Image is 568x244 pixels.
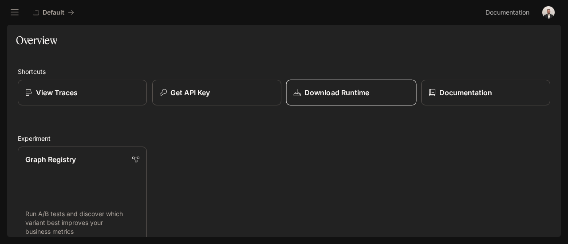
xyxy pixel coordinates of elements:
[485,7,529,18] span: Documentation
[304,87,369,98] p: Download Runtime
[25,209,139,236] p: Run A/B tests and discover which variant best improves your business metrics
[18,147,147,243] a: Graph RegistryRun A/B tests and discover which variant best improves your business metrics
[286,80,417,106] a: Download Runtime
[16,31,57,49] h1: Overview
[170,87,210,98] p: Get API Key
[482,4,536,21] a: Documentation
[7,4,23,20] button: open drawer
[18,67,550,76] h2: Shortcuts
[542,6,555,19] img: User avatar
[25,154,76,165] p: Graph Registry
[36,87,78,98] p: View Traces
[43,9,64,16] p: Default
[152,80,281,105] button: Get API Key
[439,87,492,98] p: Documentation
[18,134,550,143] h2: Experiment
[29,4,78,21] button: All workspaces
[540,4,557,21] button: User avatar
[421,80,550,105] a: Documentation
[18,80,147,105] a: View Traces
